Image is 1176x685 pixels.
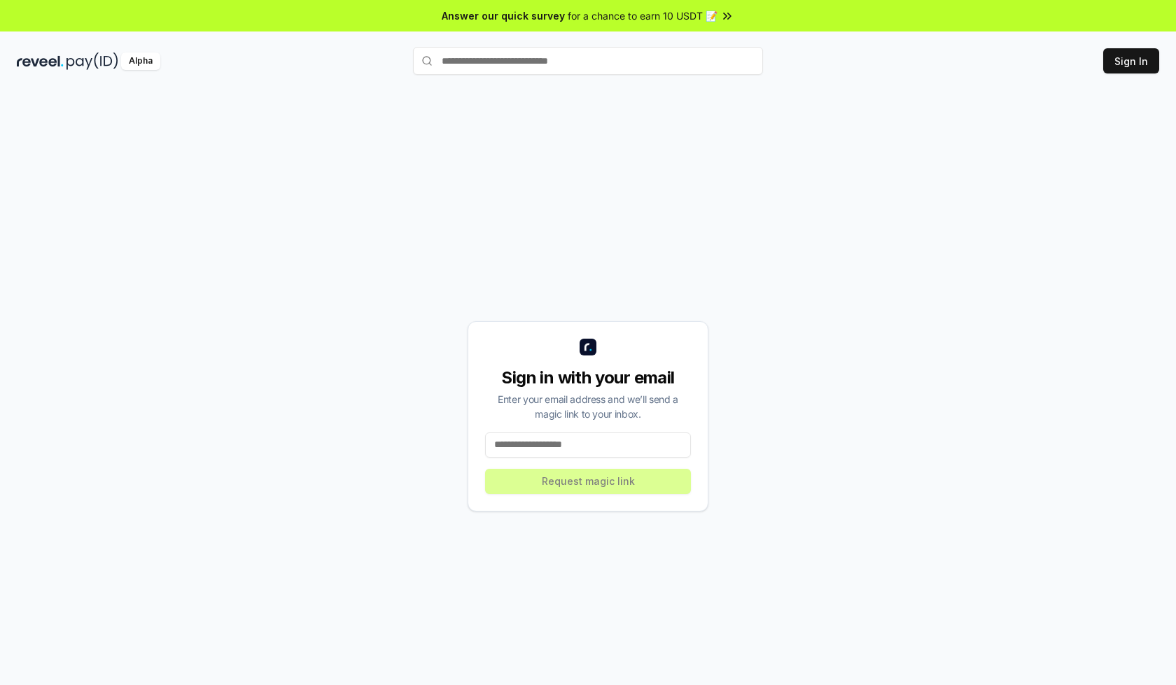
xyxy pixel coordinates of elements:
[66,52,118,70] img: pay_id
[580,339,596,355] img: logo_small
[1103,48,1159,73] button: Sign In
[121,52,160,70] div: Alpha
[485,367,691,389] div: Sign in with your email
[485,392,691,421] div: Enter your email address and we’ll send a magic link to your inbox.
[568,8,717,23] span: for a chance to earn 10 USDT 📝
[442,8,565,23] span: Answer our quick survey
[17,52,64,70] img: reveel_dark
